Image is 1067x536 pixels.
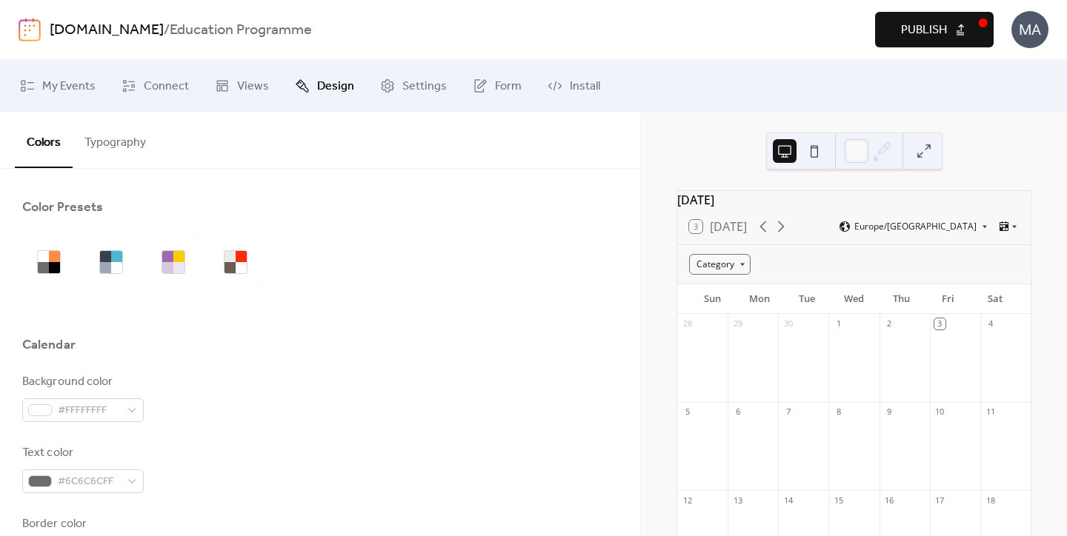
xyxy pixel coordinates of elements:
div: 10 [934,406,945,418]
img: logo [19,18,41,41]
div: Text color [22,444,141,462]
div: 16 [884,495,895,506]
div: 8 [833,406,844,418]
div: 5 [682,406,693,418]
a: My Events [9,66,107,106]
div: 3 [934,318,945,329]
div: Thu [877,284,925,314]
div: 9 [884,406,895,418]
div: [DATE] [677,191,1031,209]
div: 17 [934,495,945,506]
div: 7 [782,406,794,418]
button: Colors [15,112,73,168]
div: 14 [782,495,794,506]
a: Connect [110,66,200,106]
div: 1 [833,318,844,329]
a: Settings [369,66,458,106]
button: Typography [73,112,158,167]
div: 4 [985,318,996,329]
div: Sat [971,284,1019,314]
span: Form [495,78,522,96]
span: Connect [144,78,189,96]
div: Border color [22,515,141,533]
div: 18 [985,495,996,506]
span: Europe/[GEOGRAPHIC_DATA] [854,222,977,231]
div: 6 [732,406,743,418]
span: Design [317,78,354,96]
div: Fri [925,284,972,314]
div: 12 [682,495,693,506]
button: Publish [875,12,994,47]
span: #6C6C6CFF [58,473,120,491]
div: 2 [884,318,895,329]
div: Color Presets [22,198,103,216]
a: [DOMAIN_NAME] [50,16,164,44]
a: Form [462,66,533,106]
span: Publish [901,21,947,39]
div: Mon [737,284,784,314]
div: 30 [782,318,794,329]
div: Sun [689,284,737,314]
div: MA [1011,11,1048,48]
div: Calendar [22,336,76,354]
span: My Events [42,78,96,96]
span: Views [237,78,269,96]
div: Wed [831,284,878,314]
span: Settings [402,78,447,96]
a: Design [284,66,365,106]
div: 28 [682,318,693,329]
a: Views [204,66,280,106]
span: #FFFFFFFF [58,402,120,420]
b: Education Programme [170,16,312,44]
div: 11 [985,406,996,418]
div: 13 [732,495,743,506]
span: Install [570,78,600,96]
b: / [164,16,170,44]
div: Tue [783,284,831,314]
div: 15 [833,495,844,506]
div: 29 [732,318,743,329]
a: Install [536,66,611,106]
div: Background color [22,373,141,391]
